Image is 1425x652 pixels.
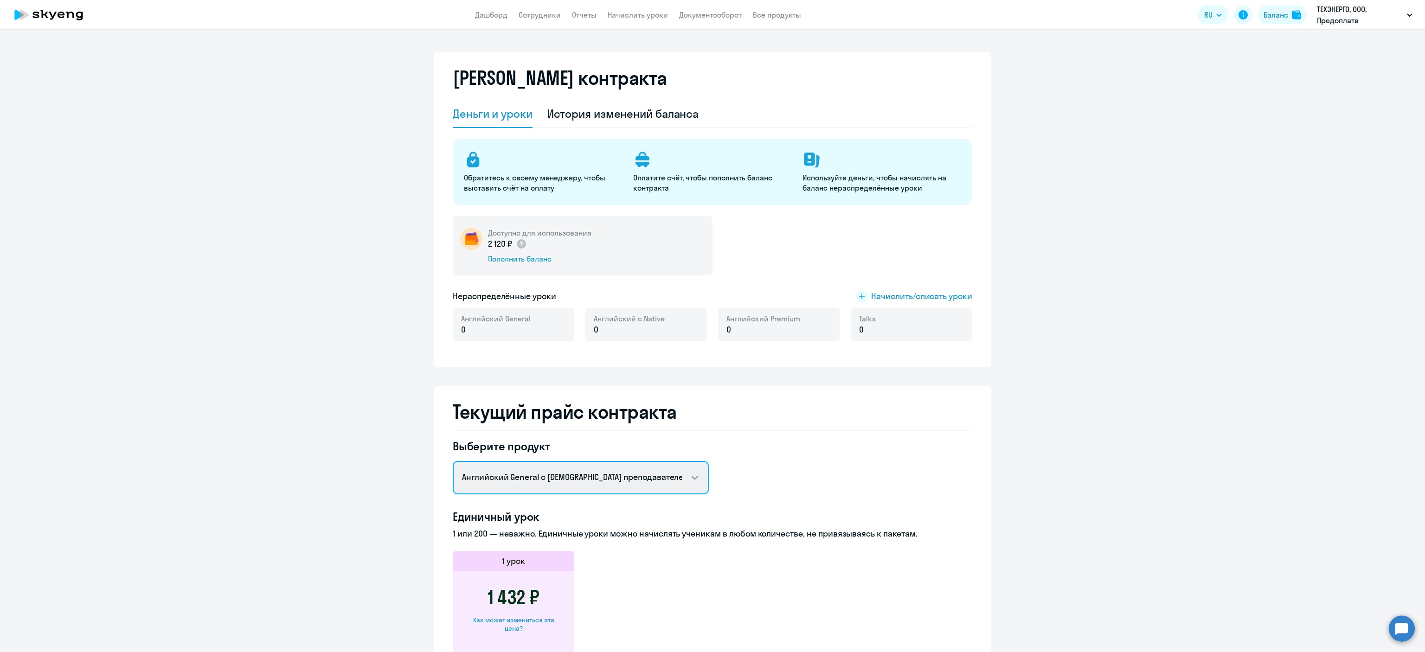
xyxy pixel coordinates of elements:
div: Как может измениться эта цена? [468,616,559,633]
h2: [PERSON_NAME] контракта [453,67,667,89]
h5: Нераспределённые уроки [453,290,556,302]
p: ТЕХЭНЕРГО, ООО, Предоплата [1317,4,1403,26]
h2: Текущий прайс контракта [453,401,972,423]
img: wallet-circle.png [460,228,482,250]
p: Используйте деньги, чтобы начислять на баланс нераспределённые уроки [802,173,961,193]
button: Балансbalance [1258,6,1307,24]
p: 2 120 ₽ [488,238,527,250]
div: История изменений баланса [547,106,699,121]
div: Деньги и уроки [453,106,533,121]
h5: 1 урок [502,555,525,567]
a: Документооборот [679,10,742,19]
p: 1 или 200 — неважно. Единичные уроки можно начислять ученикам в любом количестве, не привязываясь... [453,528,972,540]
span: 0 [859,324,864,336]
span: Английский General [461,313,531,324]
span: Talks [859,313,876,324]
p: Оплатите счёт, чтобы пополнить баланс контракта [633,173,791,193]
h5: Доступно для использования [488,228,591,238]
div: Баланс [1264,9,1288,20]
h3: 1 432 ₽ [488,586,539,608]
span: RU [1204,9,1213,20]
button: RU [1198,6,1228,24]
h4: Выберите продукт [453,439,709,454]
p: Обратитесь к своему менеджеру, чтобы выставить счёт на оплату [464,173,622,193]
button: ТЕХЭНЕРГО, ООО, Предоплата [1312,4,1417,26]
span: 0 [461,324,466,336]
div: Пополнить баланс [488,254,591,264]
a: Начислить уроки [608,10,668,19]
span: Английский Premium [726,313,800,324]
a: Сотрудники [519,10,561,19]
a: Все продукты [753,10,801,19]
h4: Единичный урок [453,509,972,524]
span: 0 [726,324,731,336]
span: 0 [594,324,598,336]
span: Начислить/списать уроки [871,290,972,302]
a: Отчеты [572,10,597,19]
span: Английский с Native [594,313,665,324]
a: Дашборд [475,10,507,19]
img: balance [1292,10,1301,19]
